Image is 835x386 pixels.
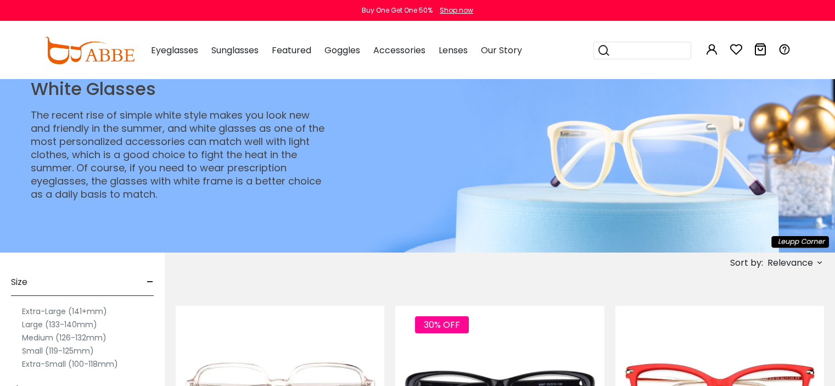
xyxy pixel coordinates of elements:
[324,44,360,57] span: Goggles
[373,44,425,57] span: Accessories
[22,318,97,331] label: Large (133-140mm)
[434,5,473,15] a: Shop now
[11,269,27,295] span: Size
[31,109,329,201] p: The recent rise of simple white style makes you look new and friendly in the summer, and white gl...
[415,316,469,333] span: 30% OFF
[362,5,433,15] div: Buy One Get One 50%
[22,305,107,318] label: Extra-Large (141+mm)
[767,253,813,273] span: Relevance
[272,44,311,57] span: Featured
[730,256,763,269] span: Sort by:
[31,79,329,99] h1: White Glasses
[22,331,107,344] label: Medium (126-132mm)
[147,269,154,295] span: -
[151,44,198,57] span: Eyeglasses
[44,37,135,64] img: abbeglasses.com
[22,357,118,371] label: Extra-Small (100-118mm)
[22,344,94,357] label: Small (119-125mm)
[481,44,522,57] span: Our Story
[439,44,468,57] span: Lenses
[440,5,473,15] div: Shop now
[211,44,259,57] span: Sunglasses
